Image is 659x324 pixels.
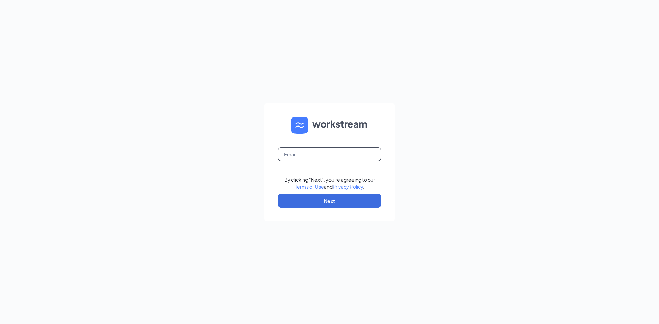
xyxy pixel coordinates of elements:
[291,117,368,134] img: WS logo and Workstream text
[333,183,363,190] a: Privacy Policy
[278,194,381,208] button: Next
[284,176,375,190] div: By clicking "Next", you're agreeing to our and .
[278,147,381,161] input: Email
[295,183,324,190] a: Terms of Use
